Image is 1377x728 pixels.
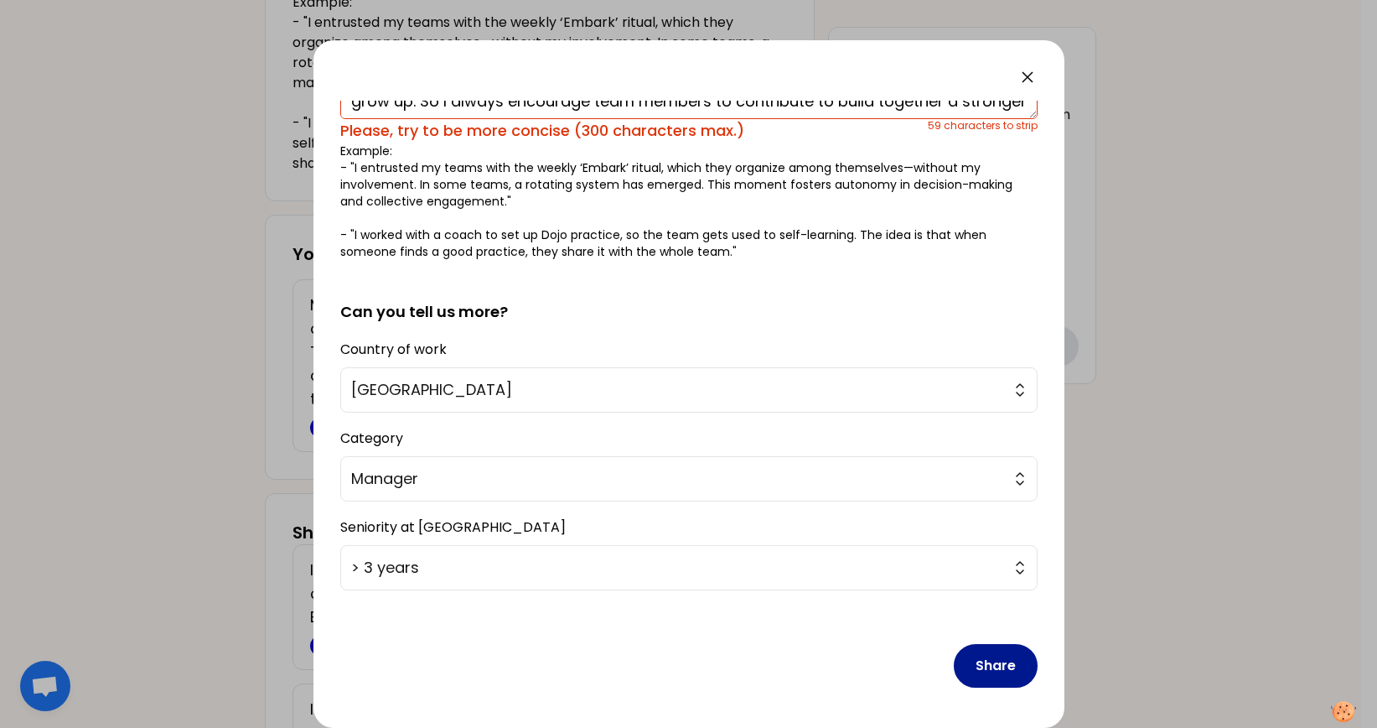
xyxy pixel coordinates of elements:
button: [GEOGRAPHIC_DATA] [340,367,1038,413]
div: 59 characters to strip [928,119,1038,143]
button: > 3 years [340,545,1038,590]
label: Category [340,429,403,448]
label: Seniority at [GEOGRAPHIC_DATA] [340,517,566,537]
div: Please, try to be more concise (300 characters max.) [340,119,928,143]
h2: Can you tell us more? [340,273,1038,324]
label: Country of work [340,340,447,359]
button: Share [954,644,1038,688]
span: [GEOGRAPHIC_DATA] [351,378,1003,402]
span: Manager [351,467,1003,491]
button: Manager [340,456,1038,502]
p: Example: - "I entrusted my teams with the weekly ‘Embark’ ritual, which they organize among thems... [340,143,1038,260]
span: > 3 years [351,556,1003,580]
